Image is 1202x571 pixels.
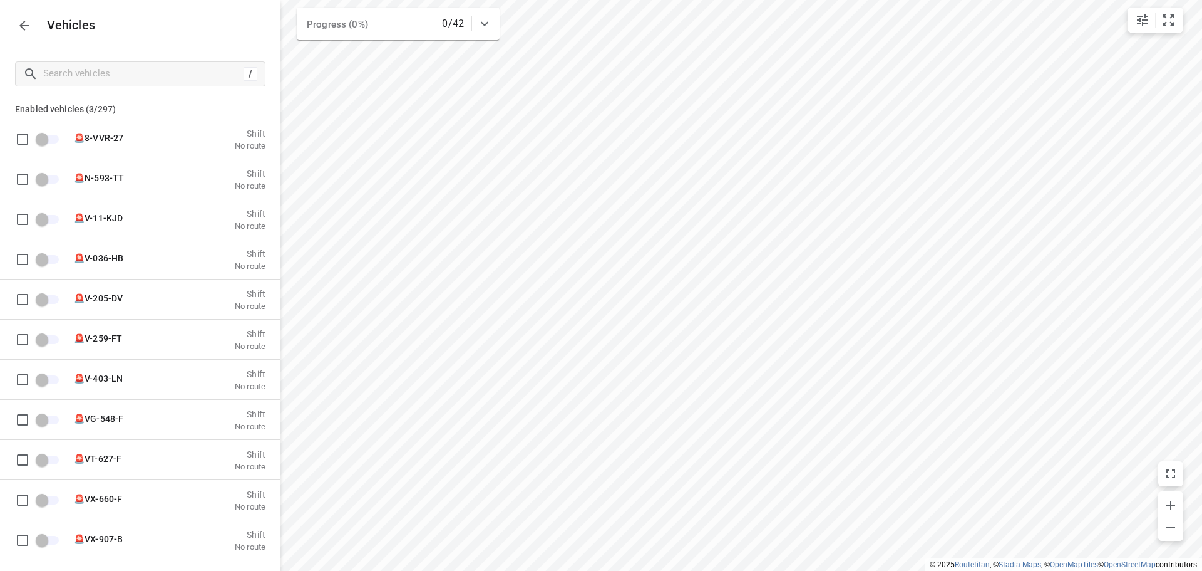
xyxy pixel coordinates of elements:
div: Progress (0%)0/42 [297,8,500,40]
span: 🚨V-11-KJD [74,212,123,223]
span: Cannot edit in view mode [35,127,66,150]
p: No route [235,221,265,231]
span: Cannot edit in view mode [35,448,66,471]
p: Shift [235,369,265,379]
p: No route [235,140,265,150]
a: Routetitan [955,560,990,569]
div: Cannot edit in view mode [10,126,35,151]
div: / [244,67,257,81]
button: Map settings [1130,8,1155,33]
p: Shift [235,529,265,539]
span: 🚨V-036-HB [74,253,123,263]
span: 🚨V-403-LN [74,373,123,383]
p: No route [235,461,265,471]
p: No route [235,181,265,191]
a: Stadia Maps [999,560,1041,569]
p: Shift [235,208,265,218]
p: Shift [235,489,265,499]
div: small contained button group [1128,8,1183,33]
span: Cannot edit in view mode [35,287,66,311]
span: 🚨VG-548-F [74,413,123,423]
div: Cannot edit in view mode [10,327,35,352]
button: Fit zoom [1156,8,1181,33]
div: Cannot edit in view mode [10,447,35,472]
span: Cannot edit in view mode [35,488,66,511]
span: Cannot edit in view mode [35,207,66,231]
p: No route [235,421,265,431]
p: No route [235,341,265,351]
span: Cannot edit in view mode [35,407,66,431]
p: Shift [235,288,265,298]
div: Cannot edit in view mode [10,407,35,432]
p: Shift [235,449,265,459]
span: Progress (0%) [307,19,368,30]
span: 🚨N-593-TT [74,172,124,182]
div: Cannot edit in view mode [10,527,35,552]
span: Cannot edit in view mode [35,247,66,271]
div: Cannot edit in view mode [10,206,35,231]
span: 🚨VX-907-B [74,533,123,543]
span: 🚨VX-660-F [74,493,122,503]
li: © 2025 , © , © © contributors [930,560,1197,569]
div: Cannot edit in view mode [10,367,35,392]
p: Shift [235,409,265,419]
p: 0/42 [442,16,464,31]
p: Shift [235,128,265,138]
div: Cannot edit in view mode [10,487,35,512]
p: Shift [235,248,265,258]
span: 🚨V-205-DV [74,293,123,303]
span: 🚨VT-627-F [74,453,121,463]
p: Shift [235,168,265,178]
p: No route [235,301,265,311]
p: No route [235,261,265,271]
span: Cannot edit in view mode [35,327,66,351]
span: Cannot edit in view mode [35,167,66,191]
p: No route [235,381,265,391]
span: Cannot edit in view mode [35,367,66,391]
p: No route [235,501,265,511]
p: Shift [235,328,265,338]
span: 🚨V-259-FT [74,333,122,343]
div: Cannot edit in view mode [10,246,35,271]
div: Cannot edit in view mode [10,166,35,191]
a: OpenMapTiles [1050,560,1098,569]
span: 🚨8-VVR-27 [74,132,123,142]
input: Search vehicles [43,64,244,83]
span: Cannot edit in view mode [35,528,66,552]
p: Vehicles [37,18,96,33]
div: Cannot edit in view mode [10,286,35,312]
p: No route [235,542,265,552]
a: OpenStreetMap [1104,560,1156,569]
